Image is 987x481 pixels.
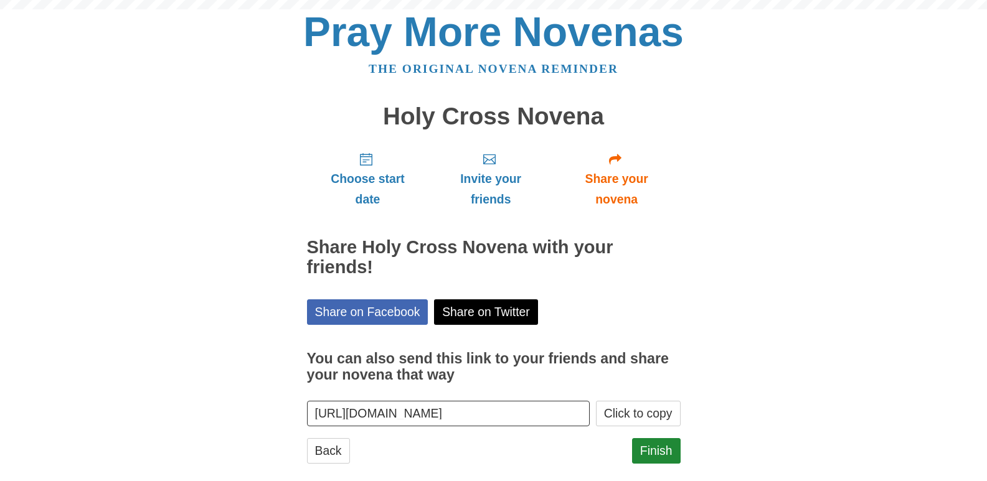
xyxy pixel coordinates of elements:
h3: You can also send this link to your friends and share your novena that way [307,351,681,383]
a: The original novena reminder [369,62,618,75]
span: Choose start date [319,169,417,210]
a: Pray More Novenas [303,9,684,55]
a: Back [307,438,350,464]
button: Click to copy [596,401,681,426]
a: Invite your friends [428,142,552,216]
h2: Share Holy Cross Novena with your friends! [307,238,681,278]
a: Share your novena [553,142,681,216]
h1: Holy Cross Novena [307,103,681,130]
span: Share your novena [565,169,668,210]
a: Choose start date [307,142,429,216]
a: Share on Facebook [307,299,428,325]
a: Share on Twitter [434,299,538,325]
span: Invite your friends [441,169,540,210]
a: Finish [632,438,681,464]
